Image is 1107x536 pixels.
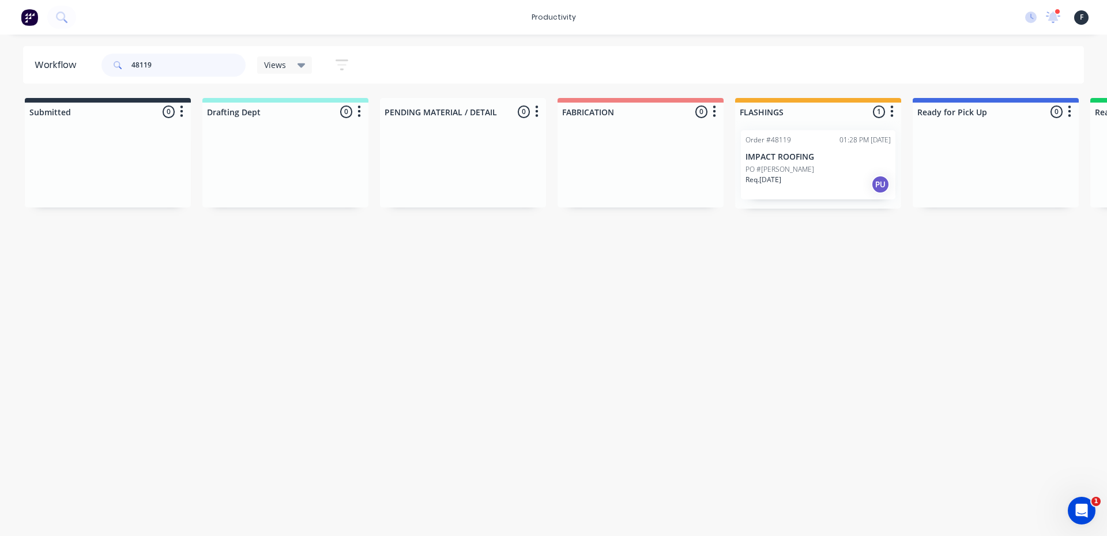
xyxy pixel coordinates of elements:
[131,54,246,77] input: Search for orders...
[745,164,814,175] p: PO #[PERSON_NAME]
[1091,497,1101,506] span: 1
[526,9,582,26] div: productivity
[741,130,895,199] div: Order #4811901:28 PM [DATE]IMPACT ROOFINGPO #[PERSON_NAME]Req.[DATE]PU
[839,135,891,145] div: 01:28 PM [DATE]
[1080,12,1083,22] span: F
[745,175,781,185] p: Req. [DATE]
[35,58,82,72] div: Workflow
[21,9,38,26] img: Factory
[264,59,286,71] span: Views
[871,175,890,194] div: PU
[1068,497,1095,524] iframe: Intercom live chat
[745,152,891,162] p: IMPACT ROOFING
[745,135,791,145] div: Order #48119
